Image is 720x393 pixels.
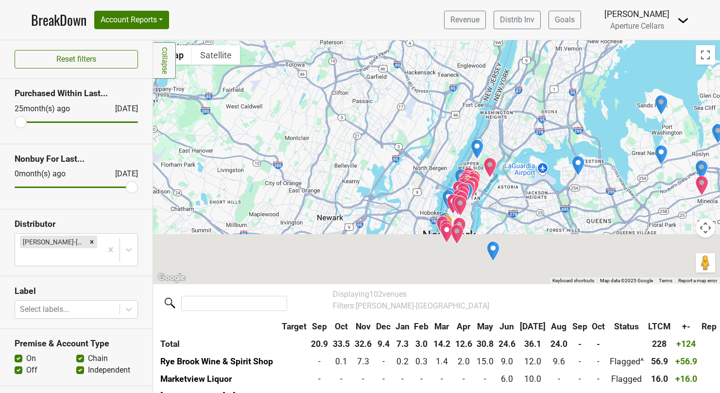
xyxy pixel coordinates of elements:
label: Independent [88,364,130,376]
th: LTCM: activate to sort column ascending [646,318,673,335]
th: - [589,335,607,353]
h3: Distributor [15,219,138,229]
button: Map camera controls [696,218,715,238]
a: Terms (opens in new tab) [659,278,672,283]
td: 0.2 [393,353,412,370]
th: 3.0 [412,335,431,353]
div: Bowery Road [454,196,467,216]
a: Open this area in Google Maps (opens a new window) [155,272,188,284]
div: 25 month(s) ago [15,103,92,115]
div: Estiatorio Milos - Midtown [462,167,476,188]
a: Distrib Inv [494,11,541,29]
th: Jan: activate to sort column ascending [393,318,412,335]
div: Harry's [440,222,454,243]
td: 15.0 [474,353,496,370]
th: Feb: activate to sort column ascending [412,318,431,335]
th: Apr: activate to sort column ascending [453,318,475,335]
th: Mar: activate to sort column ascending [431,318,453,335]
div: Del Frisco's Double Eagle Steakhouse [460,171,473,192]
th: 12.6 [453,335,475,353]
button: Keyboard shortcuts [552,277,594,284]
td: 12.0 [518,353,549,370]
div: Estiatorio Milos - Hudson Yards [452,181,466,201]
div: Gazette Restaurant & Wine Bar [483,157,497,178]
label: On [26,353,36,364]
div: Hunt & Fish Club [458,174,472,194]
span: [PERSON_NAME]-[GEOGRAPHIC_DATA] [356,301,489,310]
div: Blackbarn [456,187,469,207]
div: NEXUS Club New York [440,214,453,235]
a: Revenue [444,11,486,29]
td: - [431,370,453,388]
a: Collapse [153,42,176,79]
img: Dropdown Menu [677,15,689,26]
th: Total [158,335,279,353]
td: 56.9 [646,353,673,370]
td: 6.0 [496,370,518,388]
th: Sep: activate to sort column ascending [309,318,331,335]
td: - [474,370,496,388]
span: Map data ©2025 Google [600,278,653,283]
div: One Manhattan Square [453,217,466,238]
td: Flagged [607,370,646,388]
div: Strip House - Downtown [451,195,465,215]
h3: Label [15,286,138,296]
th: Oct: activate to sort column ascending [330,318,352,335]
td: - [412,370,431,388]
div: Provence Wine & Spirits [571,155,585,176]
button: Reset filters [15,50,138,68]
td: - [374,370,393,388]
div: Parker & Quinn [457,178,471,198]
span: +124 [676,339,696,349]
h3: Purchased Within Last... [15,88,138,99]
td: 2.0 [453,353,475,370]
a: BreakDown [31,10,86,30]
button: Toggle fullscreen view [696,45,715,65]
th: Target: activate to sort column ascending [279,318,309,335]
div: Park Avenue Tavern [462,180,476,200]
th: May: activate to sort column ascending [474,318,496,335]
label: Chain [88,353,108,364]
th: 7.3 [393,335,412,353]
th: 14.2 [431,335,453,353]
div: Liberty Fine Wines & Spirits [454,169,468,189]
td: +56.9 [673,353,700,370]
th: 20.9 [309,335,331,353]
div: Aretsky's Patroon [466,177,480,197]
th: Jul: activate to sort column ascending [518,318,549,335]
td: 10.0 [518,370,549,388]
th: Dec: activate to sort column ascending [374,318,393,335]
div: Little West Wine & Spirits [442,189,455,210]
h3: Premise & Account Type [15,339,138,349]
th: &nbsp;: activate to sort column ascending [158,318,279,335]
div: [PERSON_NAME] [604,8,669,20]
div: 0 month(s) ago [15,168,92,180]
td: - [374,353,393,370]
div: Raeder's Wines and Liquors [695,160,708,180]
th: 32.6 [352,335,374,353]
td: 1.4 [431,353,453,370]
td: - [309,353,331,370]
td: - [393,370,412,388]
h3: Nonbuy For Last... [15,154,138,164]
td: 9.6 [548,353,570,370]
div: The River Café [450,224,464,244]
td: - [589,353,607,370]
div: Whole Foods Market - UWS [470,139,484,159]
div: Best Wine & Spirit 21 [654,145,668,165]
th: Rep: activate to sort column ascending [700,318,720,335]
img: Google [155,272,188,284]
td: - [570,353,590,370]
div: 4 Charles Prime Rib [446,194,460,214]
th: Oct: activate to sort column ascending [589,318,607,335]
div: Vinyl Steakhouse [452,189,465,210]
th: Nov: activate to sort column ascending [352,318,374,335]
div: Remove Frederick Wildman-NY [86,236,97,248]
td: 16.0 [646,370,673,388]
label: Off [26,364,37,376]
div: [PERSON_NAME]-[GEOGRAPHIC_DATA] [20,236,86,248]
div: Chelsea Wine Vault [443,188,457,208]
td: - [548,370,570,388]
td: 7.3 [352,353,374,370]
td: - [352,370,374,388]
